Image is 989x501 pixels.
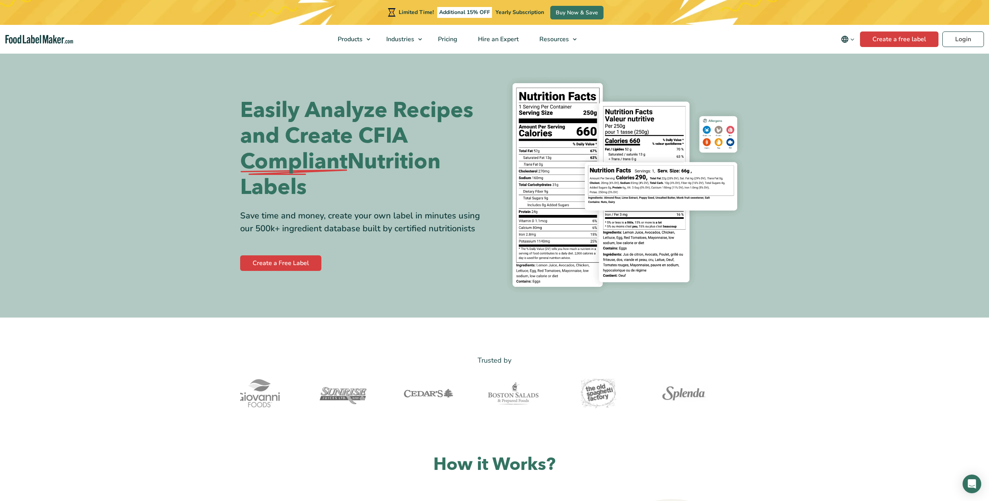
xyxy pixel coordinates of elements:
[5,35,73,44] a: Food Label Maker homepage
[240,453,749,476] h2: How it Works?
[436,35,458,44] span: Pricing
[428,25,466,54] a: Pricing
[384,35,415,44] span: Industries
[328,25,374,54] a: Products
[240,209,489,235] div: Save time and money, create your own label in minutes using our 500k+ ingredient database built b...
[537,35,570,44] span: Resources
[860,31,938,47] a: Create a free label
[240,355,749,366] p: Trusted by
[240,149,347,175] span: Compliant
[963,475,981,493] div: Open Intercom Messenger
[240,255,321,271] a: Create a Free Label
[942,31,984,47] a: Login
[495,9,544,16] span: Yearly Subscription
[468,25,527,54] a: Hire an Expert
[376,25,426,54] a: Industries
[529,25,581,54] a: Resources
[836,31,860,47] button: Change language
[240,98,489,200] h1: Easily Analyze Recipes and Create CFIA Nutrition Labels
[476,35,520,44] span: Hire an Expert
[437,7,492,18] span: Additional 15% OFF
[335,35,363,44] span: Products
[550,6,604,19] a: Buy Now & Save
[399,9,434,16] span: Limited Time!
